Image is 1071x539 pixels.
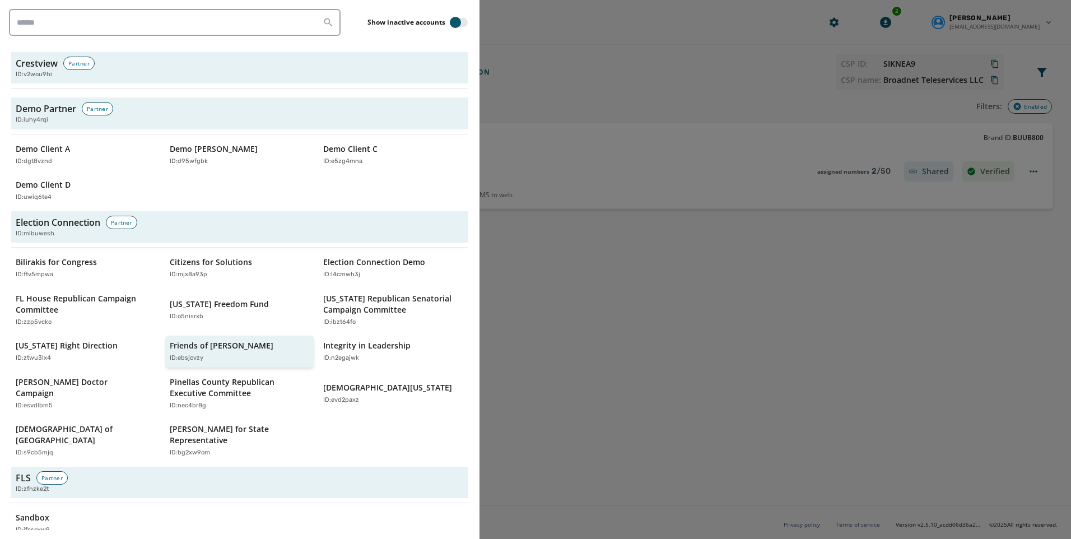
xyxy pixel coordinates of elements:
[323,257,425,268] p: Election Connection Demo
[16,340,118,351] p: [US_STATE] Right Direction
[323,293,453,315] p: [US_STATE] Republican Senatorial Campaign Committee
[16,512,49,523] p: Sandbox
[16,157,52,166] p: ID: dgt8vznd
[323,143,378,155] p: Demo Client C
[16,526,50,535] p: ID: ifcsoxw9
[165,419,315,462] button: [PERSON_NAME] for State RepresentativeID:bg2xw9om
[170,299,269,310] p: [US_STATE] Freedom Fund
[16,143,70,155] p: Demo Client A
[16,354,51,363] p: ID: ztwu3lx4
[16,216,100,229] h3: Election Connection
[16,257,97,268] p: Bilirakis for Congress
[323,382,452,393] p: [DEMOGRAPHIC_DATA][US_STATE]
[323,270,360,280] p: ID: l4cmwh3j
[170,157,208,166] p: ID: d95wfgbk
[170,377,299,399] p: Pinellas County Republican Executive Committee
[170,401,206,411] p: ID: nec4br8g
[323,354,359,363] p: ID: n2egajwk
[323,157,362,166] p: ID: e5zg4mna
[16,448,53,458] p: ID: s9cb5mjq
[16,471,31,485] h3: FLS
[170,312,203,322] p: ID: o5nisrxb
[319,252,468,284] button: Election Connection DemoID:l4cmwh3j
[11,467,468,499] button: FLSPartnerID:zfnzke2t
[323,318,356,327] p: ID: ibzt64fo
[16,229,54,239] span: ID: mlbuwesh
[323,340,411,351] p: Integrity in Leadership
[16,485,49,494] span: ID: zfnzke2t
[319,139,468,171] button: Demo Client CID:e5zg4mna
[170,354,203,363] p: ID: ebsjcvzy
[16,401,53,411] p: ID: esvdlbm5
[11,97,468,129] button: Demo PartnerPartnerID:iuhy4rqi
[165,139,315,171] button: Demo [PERSON_NAME]ID:d95wfgbk
[165,372,315,415] button: Pinellas County Republican Executive CommitteeID:nec4br8g
[319,372,468,415] button: [DEMOGRAPHIC_DATA][US_STATE]ID:evd2paxz
[82,102,113,115] div: Partner
[106,216,137,229] div: Partner
[16,179,71,190] p: Demo Client D
[170,143,258,155] p: Demo [PERSON_NAME]
[11,175,161,207] button: Demo Client DID:uwiq6te4
[11,419,161,462] button: [DEMOGRAPHIC_DATA] of [GEOGRAPHIC_DATA]ID:s9cb5mjq
[165,289,315,332] button: [US_STATE] Freedom FundID:o5nisrxb
[367,18,445,27] label: Show inactive accounts
[11,211,468,243] button: Election ConnectionPartnerID:mlbuwesh
[170,448,210,458] p: ID: bg2xw9om
[319,336,468,368] button: Integrity in LeadershipID:n2egajwk
[63,57,95,70] div: Partner
[16,57,58,70] h3: Crestview
[170,270,207,280] p: ID: mjx8a93p
[36,471,68,485] div: Partner
[170,340,273,351] p: Friends of [PERSON_NAME]
[11,289,161,332] button: FL House Republican Campaign CommitteeID:zzp5vcko
[11,372,161,415] button: [PERSON_NAME] Doctor CampaignID:esvdlbm5
[16,293,145,315] p: FL House Republican Campaign Committee
[16,115,48,125] span: ID: iuhy4rqi
[11,52,468,84] button: CrestviewPartnerID:v2wou9hi
[16,270,53,280] p: ID: ftv5mpwa
[165,252,315,284] button: Citizens for SolutionsID:mjx8a93p
[165,336,315,368] button: Friends of [PERSON_NAME]ID:ebsjcvzy
[11,139,161,171] button: Demo Client AID:dgt8vznd
[170,257,252,268] p: Citizens for Solutions
[11,336,161,368] button: [US_STATE] Right DirectionID:ztwu3lx4
[319,289,468,332] button: [US_STATE] Republican Senatorial Campaign CommitteeID:ibzt64fo
[16,193,52,202] p: ID: uwiq6te4
[16,377,145,399] p: [PERSON_NAME] Doctor Campaign
[16,424,145,446] p: [DEMOGRAPHIC_DATA] of [GEOGRAPHIC_DATA]
[323,396,359,405] p: ID: evd2paxz
[16,70,52,80] span: ID: v2wou9hi
[16,318,52,327] p: ID: zzp5vcko
[11,252,161,284] button: Bilirakis for CongressID:ftv5mpwa
[170,424,299,446] p: [PERSON_NAME] for State Representative
[16,102,76,115] h3: Demo Partner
